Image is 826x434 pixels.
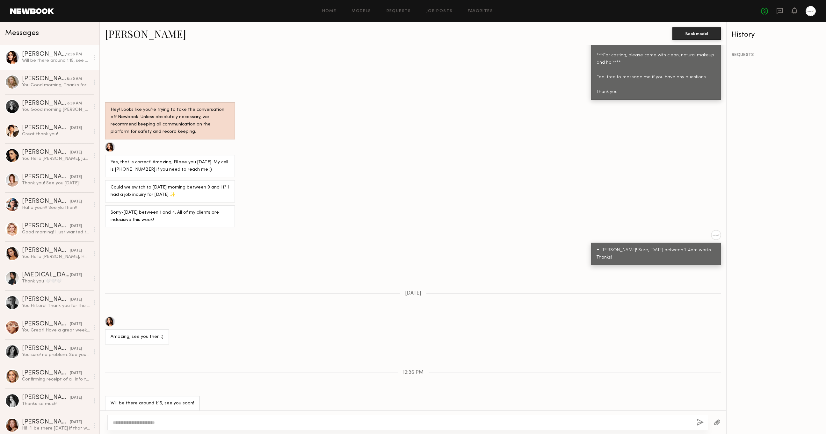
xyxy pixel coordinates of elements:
div: Will be there around 1:15, see you soon! [22,58,90,64]
div: You: sure! no problem. See you later :) [22,352,90,358]
div: Great thank you! [22,131,90,137]
div: [DATE] [70,321,82,327]
div: Confirming receipt of all info thank you and look forward to meeting you next week! [22,376,90,382]
div: [MEDICAL_DATA][PERSON_NAME] [22,272,70,278]
div: Could we switch to [DATE] morning between 9 and 11? I had a job inquiry for [DATE] ✨ [111,184,229,199]
div: [DATE] [70,297,82,303]
div: [DATE] [70,346,82,352]
div: [PERSON_NAME] [22,76,67,82]
div: You: Good morning [PERSON_NAME], Thanks for letting me know! We have some some spots [DATE] ([DAT... [22,107,90,113]
span: 12:36 PM [403,370,424,375]
div: You: Hello [PERSON_NAME], Hope everything is ok with you! Do you want to reschedule your casting? [22,254,90,260]
div: Will be there around 1:15, see you soon! [111,400,194,407]
div: Thank you 🤍🤍🤍 [22,278,90,284]
div: Sorry-[DATE] between 1 and 4. All of my clients are indecisive this week! [111,209,229,224]
div: Amazing, see you then :) [111,333,163,341]
div: Hey! Looks like you’re trying to take the conversation off Newbook. Unless absolutely necessary, ... [111,106,229,136]
div: Haha yeah!! See ylu then!! [22,205,90,211]
a: Home [322,9,337,13]
a: Requests [387,9,411,13]
div: History [732,31,821,39]
div: Hi [PERSON_NAME]! Sure, [DATE] between 1-4pm works. Thanks! [597,247,715,261]
div: [DATE] [70,223,82,229]
div: [DATE] [70,419,82,425]
a: Book model [672,31,721,36]
div: [PERSON_NAME] [22,247,70,254]
div: [PERSON_NAME] [22,321,70,327]
div: You: Hello [PERSON_NAME], Just checking in to see if you’re on your way to the casting or if you ... [22,156,90,162]
div: [DATE] [70,150,82,156]
div: [PERSON_NAME] [22,125,70,131]
a: Models [351,9,371,13]
div: Thank you! See you [DATE]! [22,180,90,186]
div: You: Great! Have a great weekend and see you next week :) [22,327,90,333]
a: Job Posts [426,9,453,13]
div: [DATE] [70,199,82,205]
div: [DATE] [70,248,82,254]
div: 8:40 AM [67,76,82,82]
div: [DATE] [70,125,82,131]
div: Yes, that is correct! Amazing, I’ll see you [DATE]. My cell is [PHONE_NUMBER] if you need to reac... [111,159,229,174]
div: [PERSON_NAME] [22,51,66,58]
div: 12:36 PM [66,52,82,58]
div: [PERSON_NAME] [22,100,67,107]
span: Messages [5,30,39,37]
div: You: Hi Lera! Thank you for the response. Unfortunately, we’re only working [DATE] through [DATE]... [22,303,90,309]
div: [DATE] [70,395,82,401]
div: Hi! I’ll be there [DATE] if that works still. Thank you! [22,425,90,431]
div: 8:39 AM [67,101,82,107]
a: Favorites [468,9,493,13]
a: [PERSON_NAME] [105,27,186,40]
div: [PERSON_NAME] [22,345,70,352]
div: [PERSON_NAME] [22,370,70,376]
button: Book model [672,27,721,40]
div: Thanks so much! [22,401,90,407]
div: [DATE] [70,370,82,376]
div: [PERSON_NAME] [22,296,70,303]
div: [DATE] [70,174,82,180]
div: [PERSON_NAME] [22,198,70,205]
div: [DATE] [70,272,82,278]
div: REQUESTS [732,53,821,57]
div: [PERSON_NAME] [22,149,70,156]
div: You: Good morning, Thanks for letting me know. Ok confirming [DATE] between 4-4:30pm. See you [DA... [22,82,90,88]
div: [PERSON_NAME] [22,223,70,229]
div: [PERSON_NAME] [22,419,70,425]
div: Good morning! I just wanted to give you a heads up that I got stuck on the freeway for about 25 m... [22,229,90,235]
div: [PERSON_NAME] [22,395,70,401]
div: [PERSON_NAME] [22,174,70,180]
span: [DATE] [405,291,421,296]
